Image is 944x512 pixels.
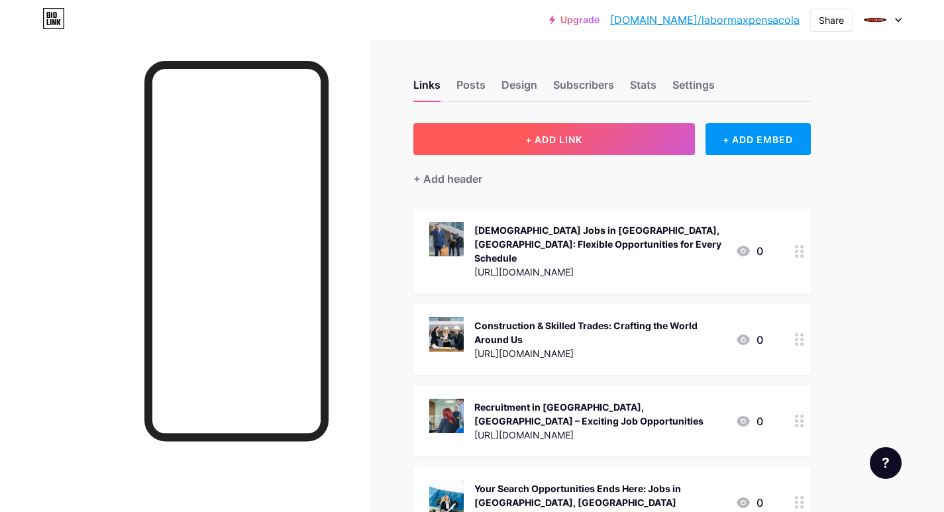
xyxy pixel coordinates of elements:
div: Share [819,13,844,27]
a: Upgrade [549,15,600,25]
img: Recruitment in Pensacola, FL – Exciting Job Opportunities [429,399,464,433]
img: Construction & Skilled Trades: Crafting the World Around Us [429,317,464,352]
div: Settings [672,77,715,101]
button: + ADD LINK [413,123,695,155]
div: 0 [735,413,763,429]
div: Recruitment in [GEOGRAPHIC_DATA], [GEOGRAPHIC_DATA] – Exciting Job Opportunities [474,400,725,428]
div: [DEMOGRAPHIC_DATA] Jobs in [GEOGRAPHIC_DATA], [GEOGRAPHIC_DATA]: Flexible Opportunities for Every... [474,223,725,265]
div: 0 [735,243,763,259]
div: Design [501,77,537,101]
div: Your Search Opportunities Ends Here: Jobs in [GEOGRAPHIC_DATA], [GEOGRAPHIC_DATA] [474,482,725,509]
div: [URL][DOMAIN_NAME] [474,428,725,442]
div: 0 [735,332,763,348]
div: Links [413,77,441,101]
div: + ADD EMBED [706,123,811,155]
div: Stats [630,77,656,101]
img: labormaxpensacola [863,7,888,32]
div: Subscribers [553,77,614,101]
div: [URL][DOMAIN_NAME] [474,346,725,360]
span: + ADD LINK [525,134,582,145]
a: [DOMAIN_NAME]/labormaxpensacola [610,12,800,28]
div: 0 [735,495,763,511]
div: + Add header [413,171,482,187]
div: Construction & Skilled Trades: Crafting the World Around Us [474,319,725,346]
div: Posts [456,77,486,101]
img: Part-Time Jobs in Pensacola, FL: Flexible Opportunities for Every Schedule [429,222,464,256]
div: [URL][DOMAIN_NAME] [474,265,725,279]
